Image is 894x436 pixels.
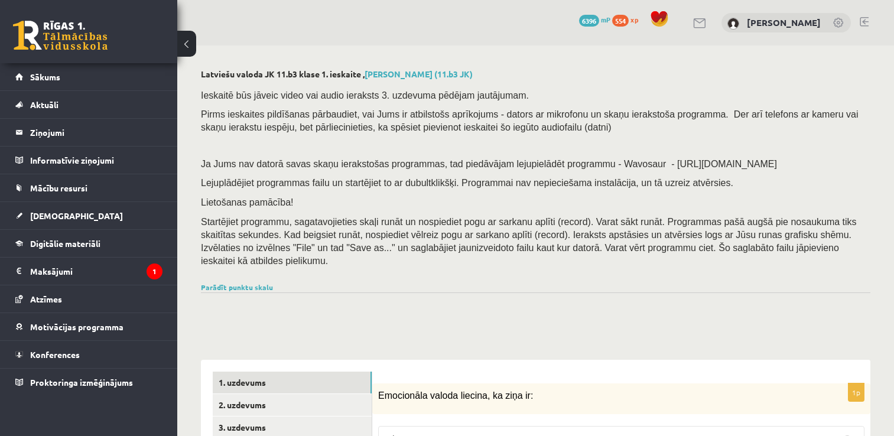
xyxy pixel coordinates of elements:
[15,63,162,90] a: Sākums
[30,321,123,332] span: Motivācijas programma
[727,18,739,30] img: Juris Zīle
[15,91,162,118] a: Aktuāli
[630,15,638,24] span: xp
[15,258,162,285] a: Maksājumi1
[15,313,162,340] a: Motivācijas programma
[848,383,864,402] p: 1p
[747,17,821,28] a: [PERSON_NAME]
[147,263,162,279] i: 1
[15,285,162,313] a: Atzīmes
[15,119,162,146] a: Ziņojumi
[30,258,162,285] legend: Maksājumi
[15,174,162,201] a: Mācību resursi
[201,197,294,207] span: Lietošanas pamācība!
[213,394,372,416] a: 2. uzdevums
[213,372,372,393] a: 1. uzdevums
[201,217,857,266] span: Startējiet programmu, sagatavojieties skaļi runāt un nospiediet pogu ar sarkanu aplīti (record). ...
[30,377,133,388] span: Proktoringa izmēģinājums
[13,21,108,50] a: Rīgas 1. Tālmācības vidusskola
[15,230,162,257] a: Digitālie materiāli
[30,294,62,304] span: Atzīmes
[612,15,644,24] a: 554 xp
[30,119,162,146] legend: Ziņojumi
[30,238,100,249] span: Digitālie materiāli
[30,210,123,221] span: [DEMOGRAPHIC_DATA]
[15,341,162,368] a: Konferences
[201,90,529,100] span: Ieskaitē būs jāveic video vai audio ieraksts 3. uzdevuma pēdējam jautājumam.
[30,71,60,82] span: Sākums
[601,15,610,24] span: mP
[15,202,162,229] a: [DEMOGRAPHIC_DATA]
[365,69,473,79] a: [PERSON_NAME] (11.b3 JK)
[201,69,870,79] h2: Latviešu valoda JK 11.b3 klase 1. ieskaite ,
[201,178,733,188] span: Lejuplādējiet programmas failu un startējiet to ar dubultklikšķi. Programmai nav nepieciešama ins...
[15,147,162,174] a: Informatīvie ziņojumi
[30,147,162,174] legend: Informatīvie ziņojumi
[30,99,58,110] span: Aktuāli
[612,15,629,27] span: 554
[201,159,777,169] span: Ja Jums nav datorā savas skaņu ierakstošas programmas, tad piedāvājam lejupielādēt programmu - Wa...
[378,391,533,401] span: Emocionāla valoda liecina, ka ziņa ir:
[30,349,80,360] span: Konferences
[579,15,599,27] span: 6396
[30,183,87,193] span: Mācību resursi
[201,282,273,292] a: Parādīt punktu skalu
[579,15,610,24] a: 6396 mP
[201,109,858,132] span: Pirms ieskaites pildīšanas pārbaudiet, vai Jums ir atbilstošs aprīkojums - dators ar mikrofonu un...
[15,369,162,396] a: Proktoringa izmēģinājums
